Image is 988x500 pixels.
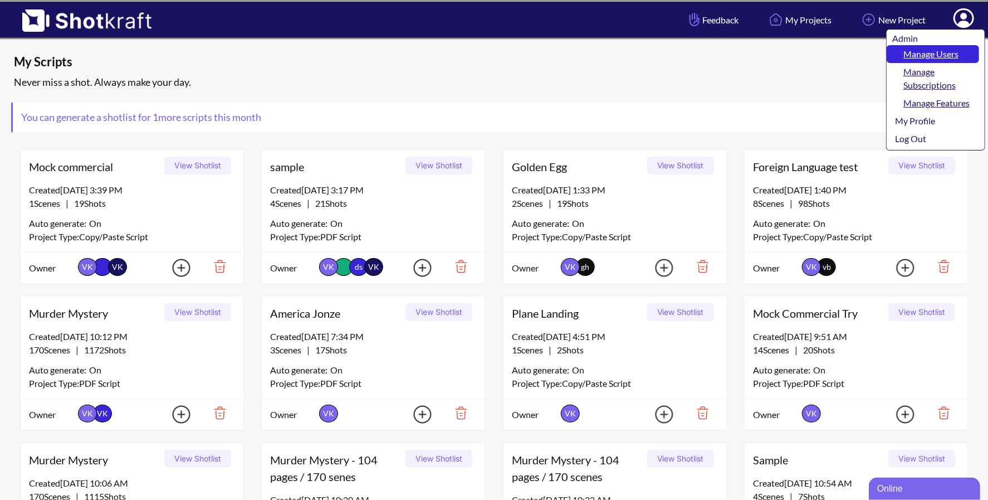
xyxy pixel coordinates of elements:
span: Owner [270,261,316,275]
a: New Project [851,5,934,35]
div: Created [DATE] 10:54 AM [753,477,959,490]
span: Owner [29,261,75,275]
span: 1172 Shots [79,344,126,355]
span: | [753,343,835,357]
span: 19 Shots [69,198,106,208]
span: | [512,197,589,210]
div: Created [DATE] 1:33 PM [512,183,718,197]
a: Manage Features [887,94,979,112]
span: Golden Egg [512,158,643,175]
span: 1 Scenes [512,344,549,355]
span: Auto generate: [29,217,89,230]
span: Foreign Language test [753,158,884,175]
span: You can generate a shotlist for [13,103,270,132]
span: Owner [753,261,799,275]
span: America Jonze [270,305,402,322]
span: On [572,217,584,230]
span: Auto generate: [29,363,89,377]
span: 4 Scenes [270,198,307,208]
img: Add Icon [879,255,918,280]
img: Add Icon [879,402,918,427]
span: Mock Commercial Try [753,305,884,322]
span: Owner [270,408,316,421]
button: View Shotlist [647,450,714,468]
span: 17 Shots [310,344,347,355]
button: View Shotlist [888,157,955,174]
span: | [29,197,106,210]
img: Add Icon [396,255,435,280]
span: 1 Scenes [29,198,66,208]
span: | [29,343,126,357]
span: | [270,197,347,210]
span: Murder Mystery - 104 pages / 170 scenes [512,452,643,485]
span: 1 more scripts this month [151,111,261,123]
span: Murder Mystery [29,305,160,322]
span: VK [802,405,821,423]
span: VK [319,405,338,423]
button: View Shotlist [405,450,472,468]
img: Add Icon [638,255,677,280]
span: 2 Shots [551,344,584,355]
span: Murder Mystery - 104 pages / 170 senes [270,452,402,485]
button: View Shotlist [164,303,231,321]
div: Created [DATE] 4:51 PM [512,330,718,343]
span: Owner [512,408,558,421]
span: VK [108,258,127,276]
a: My Projects [758,5,840,35]
img: Add Icon [396,402,435,427]
button: View Shotlist [164,157,231,174]
span: sample [270,158,402,175]
span: Murder Mystery [29,452,160,468]
div: Created [DATE] 9:51 AM [753,330,959,343]
span: Auto generate: [512,217,572,230]
div: Project Type: Copy/Paste Script [512,230,718,244]
div: Never miss a shot. Always make your day. [11,73,982,91]
span: On [813,217,825,230]
div: Admin [892,32,979,45]
span: | [753,197,830,210]
div: Created [DATE] 7:34 PM [270,330,476,343]
div: Project Type: Copy/Paste Script [29,230,235,244]
img: Hand Icon [687,10,702,29]
div: Project Type: Copy/Paste Script [753,230,959,244]
span: Owner [512,261,558,275]
span: 20 Shots [798,344,835,355]
span: On [572,363,584,377]
span: VK [802,258,821,276]
span: Owner [29,408,75,421]
span: VK [561,405,580,423]
span: On [813,363,825,377]
span: 19 Shots [551,198,589,208]
button: View Shotlist [647,157,714,174]
span: Plane Landing [512,305,643,322]
span: VK [78,258,97,276]
span: vb [823,262,831,271]
span: | [270,343,347,357]
span: | [512,343,584,357]
button: View Shotlist [405,157,472,174]
span: Auto generate: [270,363,330,377]
div: Created [DATE] 1:40 PM [753,183,959,197]
div: Project Type: PDF Script [29,377,235,390]
span: 3 Scenes [270,344,307,355]
button: View Shotlist [888,450,955,468]
button: View Shotlist [164,450,231,468]
div: Project Type: Copy/Paste Script [512,377,718,390]
button: View Shotlist [647,303,714,321]
span: 2 Scenes [512,198,549,208]
img: Trash Icon [679,404,718,423]
div: Project Type: PDF Script [753,377,959,390]
span: gh [581,262,589,271]
span: Mock commercial [29,158,160,175]
div: Created [DATE] 3:17 PM [270,183,476,197]
div: Project Type: PDF Script [270,230,476,244]
span: 8 Scenes [753,198,790,208]
div: Created [DATE] 10:06 AM [29,477,235,490]
a: My Profile [887,112,979,130]
span: VK [364,258,383,276]
img: Add Icon [859,10,878,29]
div: Created [DATE] 3:39 PM [29,183,235,197]
span: On [89,363,101,377]
button: View Shotlist [888,303,955,321]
